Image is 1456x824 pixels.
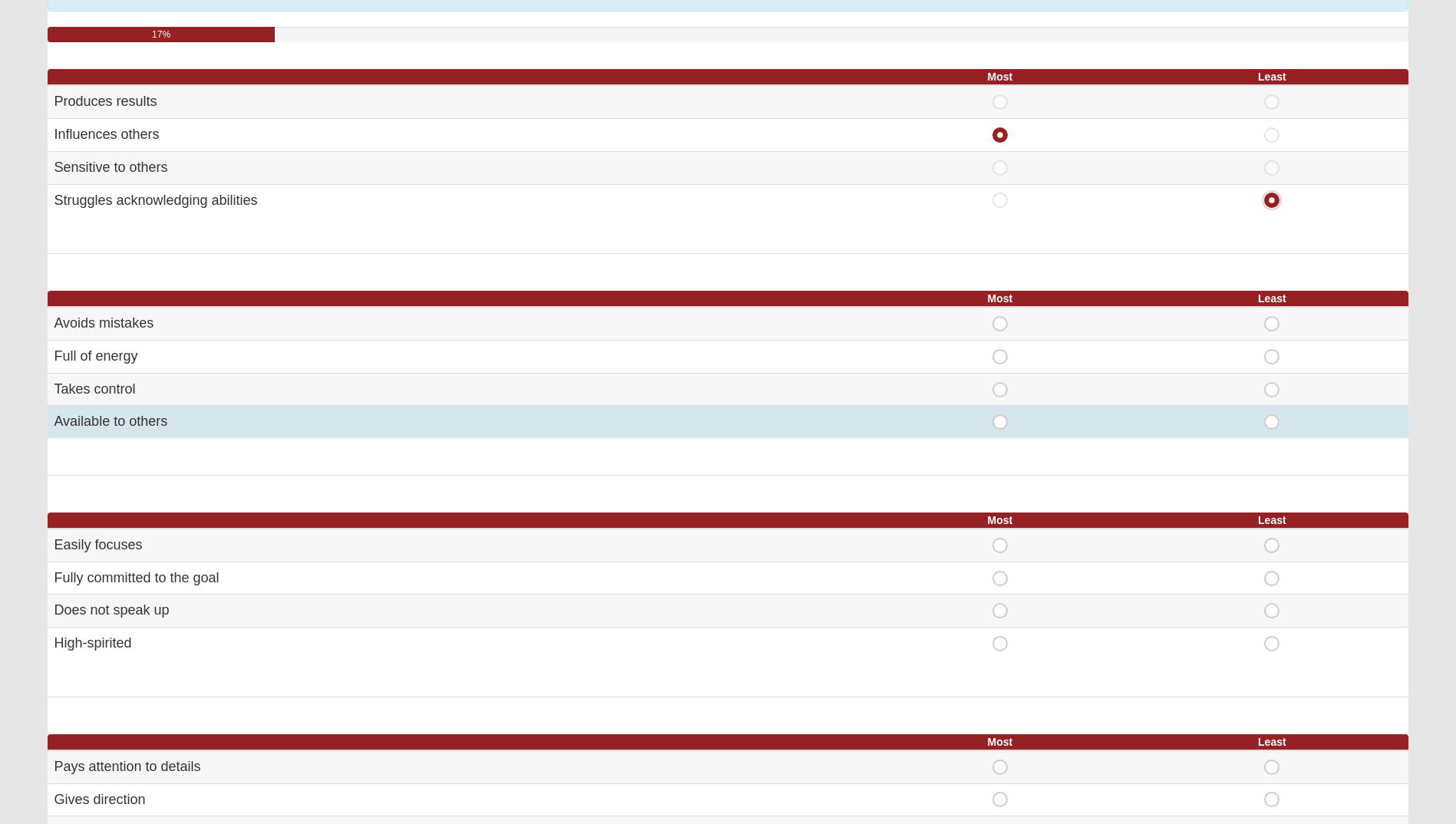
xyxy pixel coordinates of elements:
[48,562,863,595] td: Fully committed to the goal
[864,291,1136,307] th: Most
[48,373,863,406] td: Takes control
[48,783,863,816] td: Gives direction
[48,750,863,783] td: Pays attention to details
[48,184,863,216] td: Struggles acknowledging abilities
[48,628,863,660] td: High-spirited
[48,119,863,152] td: Influences others
[864,69,1136,85] th: Most
[48,529,863,562] td: Easily focuses
[48,340,863,373] td: Full of energy
[1136,513,1408,529] th: Least
[1136,734,1408,750] th: Least
[48,85,863,118] td: Produces results
[48,27,274,42] div: 17%
[1136,291,1408,307] th: Least
[864,513,1136,529] th: Most
[48,307,863,340] td: Avoids mistakes
[48,151,863,184] td: Sensitive to others
[48,595,863,628] td: Does not speak up
[48,406,863,438] td: Available to others
[1136,69,1408,85] th: Least
[864,734,1136,750] th: Most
